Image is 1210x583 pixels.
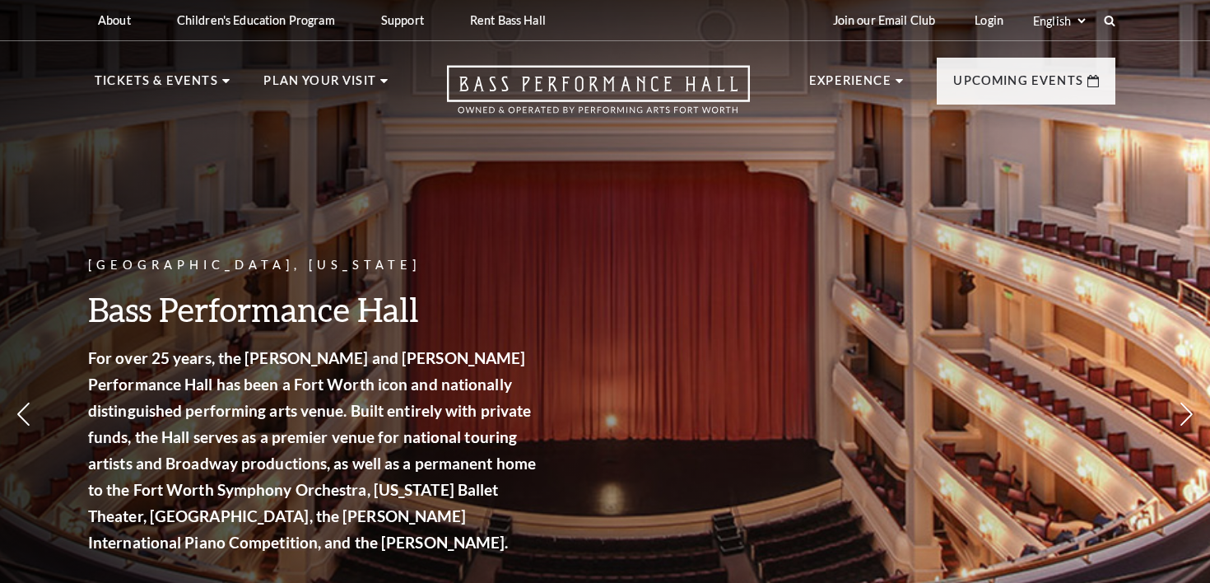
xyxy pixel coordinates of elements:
[95,71,218,100] p: Tickets & Events
[1030,13,1088,29] select: Select:
[88,288,541,330] h3: Bass Performance Hall
[88,255,541,276] p: [GEOGRAPHIC_DATA], [US_STATE]
[177,13,335,27] p: Children's Education Program
[809,71,891,100] p: Experience
[381,13,424,27] p: Support
[953,71,1083,100] p: Upcoming Events
[88,348,536,552] strong: For over 25 years, the [PERSON_NAME] and [PERSON_NAME] Performance Hall has been a Fort Worth ico...
[98,13,131,27] p: About
[263,71,376,100] p: Plan Your Visit
[470,13,546,27] p: Rent Bass Hall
